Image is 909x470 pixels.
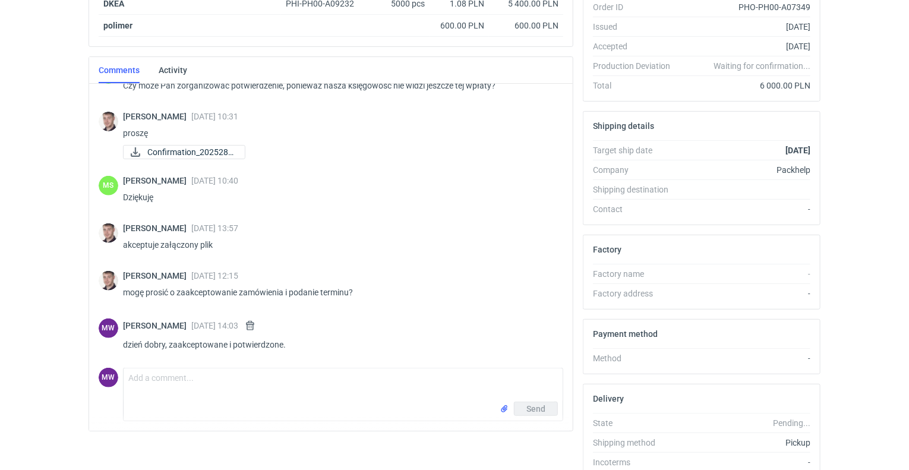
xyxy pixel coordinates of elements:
div: Accepted [593,40,680,52]
p: proszę [123,126,554,140]
span: [DATE] 10:31 [191,112,238,121]
div: [DATE] [680,40,810,52]
a: Confirmation_2025280... [123,145,245,159]
a: Activity [159,57,187,83]
div: Magdalena Szumiło [99,176,118,195]
strong: polimer [103,21,132,30]
p: Czy może Pan zorganizować potwierdzenie, poniewaz nasza księgowość nie widzi jeszcze tej wpłaty? [123,78,554,93]
figcaption: MS [99,176,118,195]
div: Issued [593,21,680,33]
em: Pending... [773,418,810,428]
div: Total [593,80,680,92]
span: [PERSON_NAME] [123,271,191,280]
div: Factory address [593,288,680,299]
div: Pickup [680,437,810,449]
div: Contact [593,203,680,215]
div: Method [593,352,680,364]
em: Waiting for confirmation... [714,60,810,72]
span: [PERSON_NAME] [123,321,191,330]
img: Maciej Sikora [99,271,118,291]
div: State [593,417,680,429]
span: Send [526,405,545,413]
div: 600.00 PLN [434,20,484,31]
div: 6 000.00 PLN [680,80,810,92]
div: Packhelp [680,164,810,176]
span: [PERSON_NAME] [123,176,191,185]
p: mogę prosić o zaakceptowanie zamówienia i podanie terminu? [123,285,554,299]
span: [PERSON_NAME] [123,223,191,233]
div: PHO-PH00-A07349 [680,1,810,13]
span: Confirmation_2025280... [147,146,235,159]
a: Comments [99,57,140,83]
figcaption: MW [99,318,118,338]
div: Company [593,164,680,176]
div: Shipping method [593,437,680,449]
span: [DATE] 12:15 [191,271,238,280]
div: - [680,456,810,468]
p: dzień dobry, zaakceptowane i potwierdzone. [123,337,554,352]
h2: Delivery [593,394,624,403]
button: Send [514,402,558,416]
img: Maciej Sikora [99,223,118,243]
img: Maciej Sikora [99,112,118,131]
span: [DATE] 14:03 [191,321,238,330]
span: [DATE] 13:57 [191,223,238,233]
div: Magdalena Wróblewska [99,368,118,387]
div: Incoterms [593,456,680,468]
span: [DATE] 10:40 [191,176,238,185]
div: Production Deviation [593,60,680,72]
h2: Shipping details [593,121,654,131]
figcaption: MW [99,368,118,387]
span: [PERSON_NAME] [123,112,191,121]
div: - [680,268,810,280]
div: [DATE] [680,21,810,33]
div: Magdalena Wróblewska [99,318,118,338]
div: Target ship date [593,144,680,156]
div: - [680,203,810,215]
h2: Factory [593,245,621,254]
div: - [680,352,810,364]
div: Shipping destination [593,184,680,195]
div: - [680,288,810,299]
h2: Payment method [593,329,658,339]
strong: [DATE] [785,146,810,155]
p: akceptuje załączony plik [123,238,554,252]
div: Factory name [593,268,680,280]
div: 600.00 PLN [494,20,558,31]
div: Confirmation_202528064001484273.pdf [123,145,242,159]
div: Order ID [593,1,680,13]
p: Dziękuję [123,190,554,204]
